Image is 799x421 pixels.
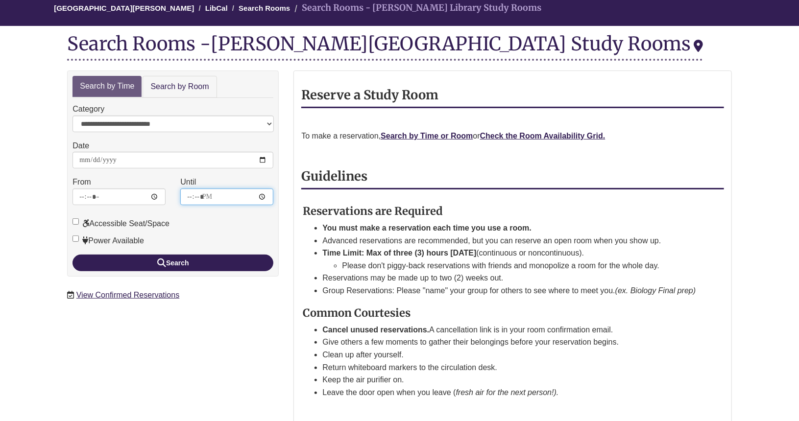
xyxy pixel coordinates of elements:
em: (ex. Biology Final prep) [615,286,696,295]
li: Return whiteboard markers to the circulation desk. [322,361,700,374]
li: Please don't piggy-back reservations with friends and monopolize a room for the whole day. [342,259,700,272]
label: Power Available [73,234,144,247]
button: Search [73,255,273,271]
input: Accessible Seat/Space [73,218,79,225]
div: Search Rooms - [67,33,703,61]
strong: Reserve a Study Room [301,87,438,103]
strong: Reservations are Required [303,204,443,218]
strong: You must make a reservation each time you use a room. [322,224,532,232]
a: View Confirmed Reservations [76,291,179,299]
strong: Guidelines [301,168,367,184]
li: Keep the air purifier on. [322,374,700,386]
li: Give others a few moments to gather their belongings before your reservation begins. [322,336,700,349]
a: Search by Time or Room [381,132,473,140]
label: Category [73,103,104,116]
li: Advanced reservations are recommended, but you can reserve an open room when you show up. [322,234,700,247]
strong: Cancel unused reservations. [322,326,429,334]
li: A cancellation link is in your room confirmation email. [322,324,700,336]
li: Reservations may be made up to two (2) weeks out. [322,272,700,284]
li: Leave the door open when you leave ( [322,386,700,399]
li: Group Reservations: Please "name" your group for others to see where to meet you. [322,284,700,297]
label: Until [180,176,196,188]
a: Search by Time [73,76,142,97]
li: Search Rooms - [PERSON_NAME] Library Study Rooms [292,1,541,15]
label: Date [73,140,89,152]
label: Accessible Seat/Space [73,217,169,230]
label: From [73,176,91,188]
li: (continuous or noncontinuous). [322,247,700,272]
div: [PERSON_NAME][GEOGRAPHIC_DATA] Study Rooms [211,32,703,55]
strong: Time Limit: Max of three (3) hours [DATE] [322,249,476,257]
strong: Common Courtesies [303,306,411,320]
input: Power Available [73,235,79,242]
p: To make a reservation, or [301,130,724,142]
li: Clean up after yourself. [322,349,700,361]
a: [GEOGRAPHIC_DATA][PERSON_NAME] [54,4,194,12]
a: LibCal [205,4,228,12]
em: fresh air for the next person!). [456,388,559,397]
a: Check the Room Availability Grid. [480,132,605,140]
a: Search by Room [143,76,217,98]
a: Search Rooms [239,4,290,12]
